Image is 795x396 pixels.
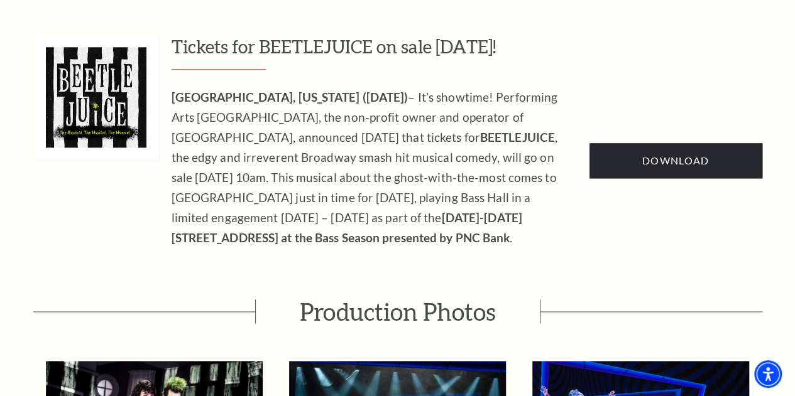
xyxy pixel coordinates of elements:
strong: BEETLEJUICE [480,130,555,144]
strong: [GEOGRAPHIC_DATA], [US_STATE] ([DATE]) [172,90,408,104]
h3: Tickets for BEETLEJUICE on sale [DATE]! [172,35,571,70]
a: Download Tickets for BEETLEJUICE on sale August 9! [589,143,762,178]
p: – It’s showtime! Performing Arts [GEOGRAPHIC_DATA], the non-profit owner and operator of [GEOGRAP... [172,87,571,248]
div: Accessibility Menu [754,360,782,388]
span: Production Photos [255,299,540,323]
span: Download [642,154,709,166]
